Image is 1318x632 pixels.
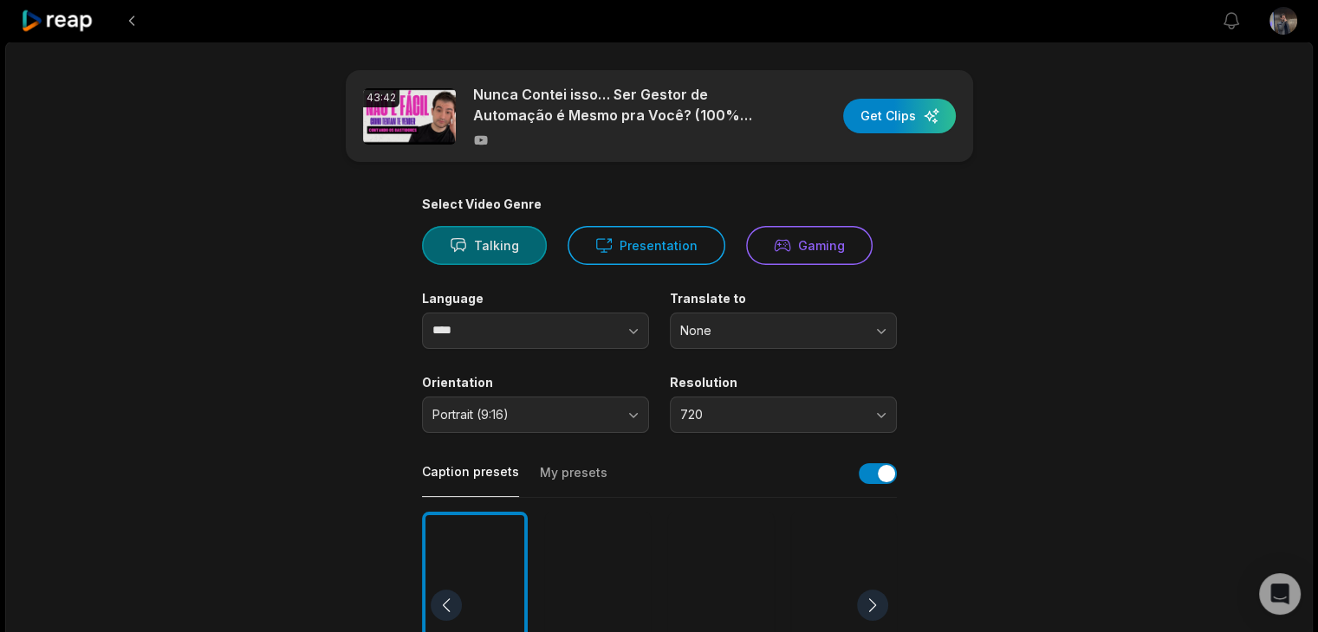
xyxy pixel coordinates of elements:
button: Talking [422,226,547,265]
label: Resolution [670,375,897,390]
div: 43:42 [363,88,399,107]
div: Open Intercom Messenger [1259,573,1301,615]
label: Language [422,291,649,306]
label: Orientation [422,375,649,390]
p: Nunca Contei isso… Ser Gestor de Automação é Mesmo pra Você? (100% Sincero) [473,84,772,126]
button: 720 [670,397,897,433]
div: Select Video Genre [422,197,897,212]
button: Portrait (9:16) [422,397,649,433]
button: Caption presets [422,463,519,497]
label: Translate to [670,291,897,306]
span: None [680,323,862,339]
button: My presets [540,464,607,497]
button: None [670,313,897,349]
span: Portrait (9:16) [432,407,614,422]
button: Gaming [746,226,873,265]
span: 720 [680,407,862,422]
button: Get Clips [843,99,956,133]
button: Presentation [568,226,725,265]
